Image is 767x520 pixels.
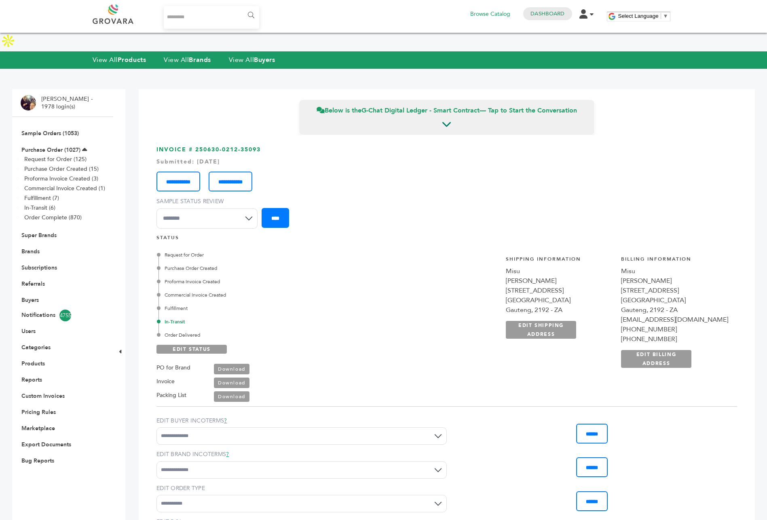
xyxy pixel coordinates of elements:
[618,13,668,19] a: Select Language​
[214,364,249,374] a: Download
[506,266,613,276] div: Misu
[621,256,728,267] h4: Billing Information
[158,318,360,325] div: In-Transit
[21,457,54,465] a: Bug Reports
[530,10,564,17] a: Dashboard
[93,55,146,64] a: View AllProducts
[229,55,275,64] a: View AllBuyers
[21,310,104,321] a: Notifications4755
[156,377,175,386] label: Invoice
[156,391,186,400] label: Packing List
[506,305,613,315] div: Gauteng, 2192 - ZA
[506,295,613,305] div: [GEOGRAPHIC_DATA]
[21,360,45,367] a: Products
[21,296,39,304] a: Buyers
[164,6,260,29] input: Search...
[21,376,42,384] a: Reports
[21,392,65,400] a: Custom Invoices
[621,350,691,368] a: EDIT BILLING ADDRESS
[24,165,99,173] a: Purchase Order Created (15)
[156,345,227,354] a: EDIT STATUS
[621,315,728,325] div: [EMAIL_ADDRESS][DOMAIN_NAME]
[506,276,613,286] div: [PERSON_NAME]
[156,484,447,492] label: EDIT ORDER TYPE
[621,286,728,295] div: [STREET_ADDRESS]
[621,276,728,286] div: [PERSON_NAME]
[41,95,95,111] li: [PERSON_NAME] - 1978 login(s)
[21,231,57,239] a: Super Brands
[361,106,480,115] strong: G-Chat Digital Ledger - Smart Contract
[118,55,146,64] strong: Products
[214,378,249,388] a: Download
[21,441,71,448] a: Export Documents
[158,278,360,285] div: Proforma Invoice Created
[24,185,105,192] a: Commercial Invoice Created (1)
[621,295,728,305] div: [GEOGRAPHIC_DATA]
[254,55,275,64] strong: Buyers
[21,146,80,154] a: Purchase Order (1027)
[24,194,59,202] a: Fulfillment (7)
[24,155,87,163] a: Request for Order (125)
[24,175,98,183] a: Proforma Invoice Created (3)
[24,214,82,221] a: Order Complete (870)
[21,408,56,416] a: Pricing Rules
[621,334,728,344] div: [PHONE_NUMBER]
[21,264,57,272] a: Subscriptions
[158,291,360,299] div: Commercial Invoice Created
[470,10,510,19] a: Browse Catalog
[618,13,659,19] span: Select Language
[621,305,728,315] div: Gauteng, 2192 - ZA
[156,146,737,234] h3: INVOICE # 250630-0212-35093
[224,417,227,424] a: ?
[156,197,262,206] label: Sample Status Review
[156,363,190,373] label: PO for Brand
[156,234,737,245] h4: STATUS
[21,248,40,255] a: Brands
[21,280,45,288] a: Referrals
[21,327,36,335] a: Users
[158,331,360,339] div: Order Delivered
[621,325,728,334] div: [PHONE_NUMBER]
[156,158,737,166] div: Submitted: [DATE]
[24,204,55,212] a: In-Transit (6)
[156,417,447,425] label: EDIT BUYER INCOTERMS
[164,55,211,64] a: View AllBrands
[21,344,51,351] a: Categories
[158,251,360,259] div: Request for Order
[158,265,360,272] div: Purchase Order Created
[21,424,55,432] a: Marketplace
[158,305,360,312] div: Fulfillment
[21,129,79,137] a: Sample Orders (1053)
[663,13,668,19] span: ▼
[214,391,249,402] a: Download
[506,321,576,339] a: EDIT SHIPPING ADDRESS
[189,55,211,64] strong: Brands
[226,450,229,458] a: ?
[506,256,613,267] h4: Shipping Information
[506,286,613,295] div: [STREET_ADDRESS]
[156,450,447,458] label: EDIT BRAND INCOTERMS
[621,266,728,276] div: Misu
[317,106,577,115] span: Below is the — Tap to Start the Conversation
[59,310,71,321] span: 4755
